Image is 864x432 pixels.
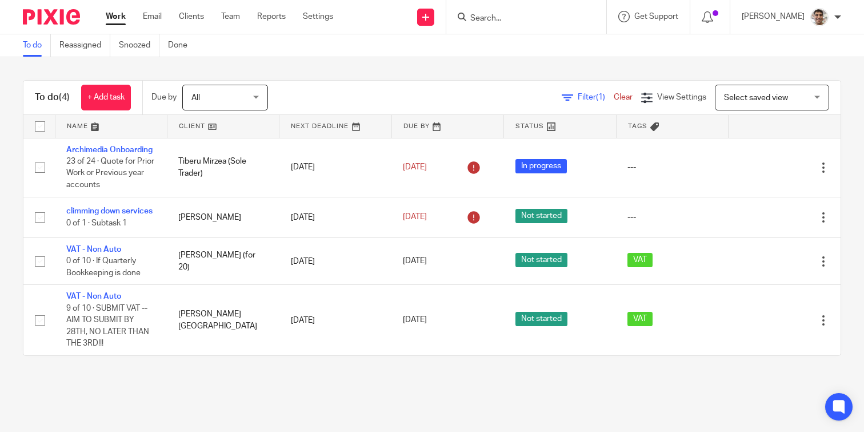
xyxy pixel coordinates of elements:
[279,237,391,284] td: [DATE]
[191,94,200,102] span: All
[627,253,653,267] span: VAT
[168,34,196,57] a: Done
[167,197,279,237] td: [PERSON_NAME]
[810,8,829,26] img: PXL_20240409_141816916.jpg
[279,285,391,355] td: [DATE]
[221,11,240,22] a: Team
[469,14,572,24] input: Search
[515,312,567,326] span: Not started
[167,237,279,284] td: [PERSON_NAME] (for 20)
[81,85,131,110] a: + Add task
[279,138,391,197] td: [DATE]
[59,34,110,57] a: Reassigned
[303,11,333,22] a: Settings
[578,93,614,101] span: Filter
[257,11,286,22] a: Reports
[151,92,177,103] p: Due by
[403,316,427,324] span: [DATE]
[596,93,605,101] span: (1)
[614,93,633,101] a: Clear
[403,257,427,265] span: [DATE]
[66,146,153,154] a: Archimedia Onboarding
[66,245,121,253] a: VAT - Non Auto
[515,209,567,223] span: Not started
[634,13,678,21] span: Get Support
[627,212,717,223] div: ---
[628,123,647,129] span: Tags
[66,304,149,348] span: 9 of 10 · SUBMIT VAT -- AIM TO SUBMIT BY 28TH, NO LATER THAN THE 3RD!!!
[179,11,204,22] a: Clients
[66,157,154,189] span: 23 of 24 · Quote for Prior Work or Previous year accounts
[106,11,126,22] a: Work
[66,257,141,278] span: 0 of 10 · If Quarterly Bookkeeping is done
[66,219,127,227] span: 0 of 1 · Subtask 1
[66,207,153,215] a: climming down services
[119,34,159,57] a: Snoozed
[59,93,70,102] span: (4)
[627,312,653,326] span: VAT
[515,159,567,173] span: In progress
[66,292,121,300] a: VAT - Non Auto
[403,213,427,221] span: [DATE]
[515,253,567,267] span: Not started
[35,92,70,104] h1: To do
[742,11,805,22] p: [PERSON_NAME]
[23,9,80,25] img: Pixie
[143,11,162,22] a: Email
[657,93,706,101] span: View Settings
[167,285,279,355] td: [PERSON_NAME][GEOGRAPHIC_DATA]
[23,34,51,57] a: To do
[167,138,279,197] td: Tiberu Mirzea (Sole Trader)
[627,161,717,173] div: ---
[724,94,788,102] span: Select saved view
[279,197,391,237] td: [DATE]
[403,163,427,171] span: [DATE]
